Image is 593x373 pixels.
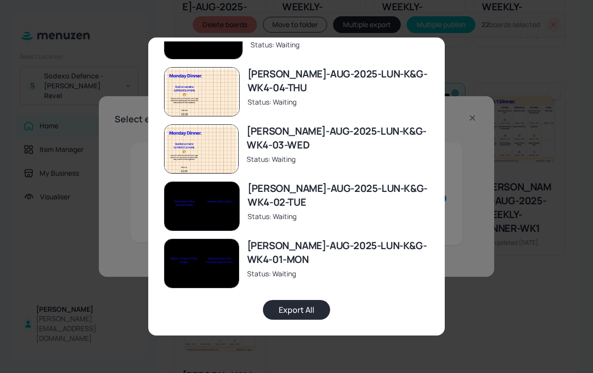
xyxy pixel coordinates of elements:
img: Newbold-AUG-2025-LUN-K&G-WK4-03-WED [165,125,238,185]
img: Newbold-AUG-2025-SOUP-WK4-01-MON [165,10,242,74]
div: [PERSON_NAME]-AUG-2025-LUN-K&G-WK4-01-MON [247,239,429,266]
div: Status: Waiting [251,39,429,50]
div: Status: Waiting [247,154,429,164]
div: [PERSON_NAME]-AUG-2025-LUN-K&G-WK4-02-TUE [248,182,429,209]
img: Newbold-AUG-2025-LUN-K&G-WK4-02-TUE [165,182,239,243]
div: [PERSON_NAME]-AUG-2025-LUN-K&G-WK4-03-WED [247,124,429,152]
div: Status: Waiting [248,211,429,222]
img: Newbold-AUG-2025-LUN-K&G-WK4-01-MON [165,239,239,300]
img: Newbold-AUG-2025-LUN-K&G-WK4-04-THU [165,68,239,129]
div: [PERSON_NAME]-AUG-2025-LUN-K&G-WK4-04-THU [248,67,429,95]
div: Status: Waiting [247,268,429,279]
div: Status: Waiting [248,97,429,107]
button: Export All [263,300,330,320]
